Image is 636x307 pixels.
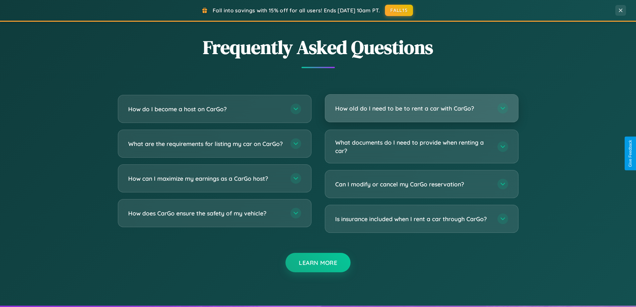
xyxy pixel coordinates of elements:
div: Give Feedback [628,140,633,167]
button: FALL15 [385,5,413,16]
h3: How do I become a host on CarGo? [128,105,284,113]
span: Fall into savings with 15% off for all users! Ends [DATE] 10am PT. [213,7,380,14]
h3: How does CarGo ensure the safety of my vehicle? [128,209,284,217]
h3: What documents do I need to provide when renting a car? [335,138,491,155]
button: Learn More [285,253,351,272]
h3: How old do I need to be to rent a car with CarGo? [335,104,491,113]
h3: Can I modify or cancel my CarGo reservation? [335,180,491,188]
h3: What are the requirements for listing my car on CarGo? [128,140,284,148]
h3: How can I maximize my earnings as a CarGo host? [128,174,284,183]
h3: Is insurance included when I rent a car through CarGo? [335,215,491,223]
h2: Frequently Asked Questions [118,34,518,60]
